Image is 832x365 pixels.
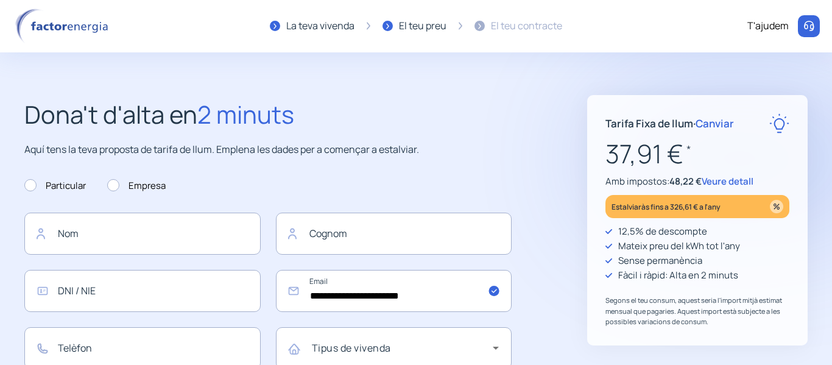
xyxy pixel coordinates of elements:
[618,239,740,253] p: Mateix preu del kWh tot l'any
[605,115,734,132] p: Tarifa Fixa de llum ·
[312,341,391,355] mat-label: Tipus de vivenda
[605,133,789,174] p: 37,91 €
[12,9,116,44] img: logo factor
[197,97,294,131] span: 2 minuts
[491,18,562,34] div: El teu contracte
[24,95,512,134] h2: Dona't d'alta en
[286,18,354,34] div: La teva vivenda
[24,142,512,158] p: Aquí tens la teva proposta de tarifa de llum. Emplena les dades per a començar a estalviar.
[107,179,166,193] label: Empresa
[669,175,702,188] span: 48,22 €
[605,174,789,189] p: Amb impostos:
[769,113,789,133] img: rate-E.svg
[24,179,86,193] label: Particular
[702,175,753,188] span: Veure detall
[803,20,815,32] img: llamar
[747,18,789,34] div: T'ajudem
[618,268,738,283] p: Fàcil i ràpid: Alta en 2 minuts
[618,253,702,268] p: Sense permanència
[618,224,707,239] p: 12,5% de descompte
[696,116,734,130] span: Canviar
[612,200,721,214] p: Estalviaràs fins a 326,61 € a l'any
[605,295,789,327] p: Segons el teu consum, aquest seria l'import mitjà estimat mensual que pagaries. Aquest import est...
[399,18,446,34] div: El teu preu
[770,200,783,213] img: percentage_icon.svg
